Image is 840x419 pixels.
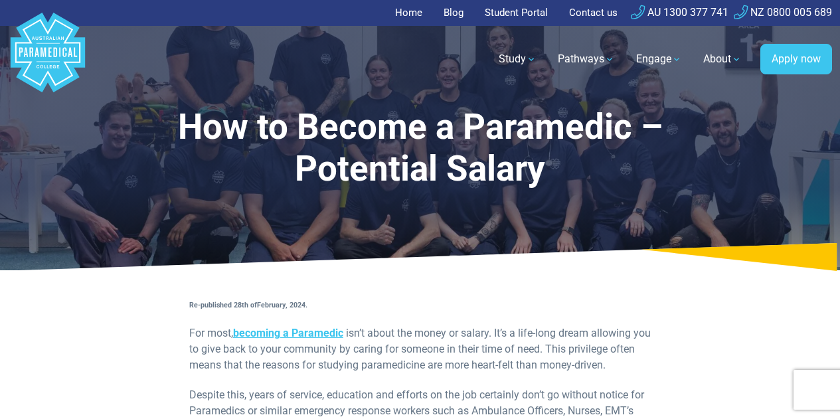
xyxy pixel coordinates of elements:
b: February [257,301,286,309]
a: About [695,41,750,78]
strong: Re-published 28th of , 2024. [189,301,307,309]
p: For most, isn’t about the money or salary. It’s a life-long dream allowing you to give back to yo... [189,325,651,373]
a: becoming a Paramedic [233,327,343,339]
a: Australian Paramedical College [8,26,88,93]
h1: How to Become a Paramedic – Potential Salary [111,106,729,191]
a: Apply now [760,44,832,74]
a: Study [491,41,545,78]
a: NZ 0800 005 689 [734,6,832,19]
a: Engage [628,41,690,78]
a: AU 1300 377 741 [631,6,728,19]
a: Pathways [550,41,623,78]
